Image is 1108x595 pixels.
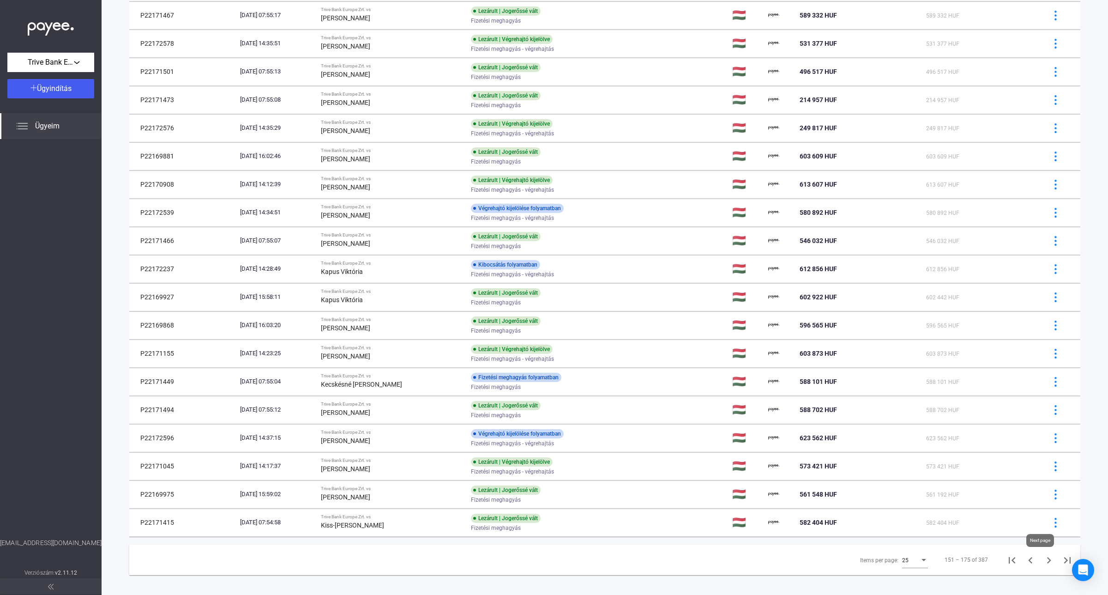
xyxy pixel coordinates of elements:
img: payee-logo [768,376,779,387]
div: Lezárult | Jogerőssé vált [471,401,541,410]
img: list.svg [17,121,28,132]
span: 603 873 HUF [926,351,959,357]
span: 561 192 HUF [926,492,959,498]
span: Ügyeim [35,121,60,132]
div: [DATE] 14:12:39 [240,180,314,189]
div: [DATE] 07:55:13 [240,67,314,76]
img: more-blue [1051,349,1060,358]
img: more-blue [1051,152,1060,161]
div: Trive Bank Europe Zrt. vs [321,458,464,463]
img: more-blue [1051,208,1060,218]
div: Trive Bank Europe Zrt. vs [321,120,464,125]
td: P22171449 [129,368,236,395]
div: [DATE] 14:35:51 [240,39,314,48]
td: 🇭🇺 [729,424,765,452]
img: payee-logo [768,348,779,359]
span: 531 377 HUF [800,40,837,47]
button: more-blue [1046,231,1065,250]
span: 214 957 HUF [926,97,959,103]
td: P22172578 [129,30,236,57]
strong: [PERSON_NAME] [321,99,370,106]
span: 561 548 HUF [800,491,837,498]
div: [DATE] 07:55:08 [240,95,314,104]
td: P22171155 [129,340,236,367]
div: Lezárult | Jogerőssé vált [471,147,541,157]
div: Trive Bank Europe Zrt. vs [321,401,464,407]
img: more-blue [1051,236,1060,246]
button: more-blue [1046,175,1065,194]
strong: Kiss-[PERSON_NAME] [321,522,384,529]
span: Fizetési meghagyás - végrehajtás [471,212,554,224]
div: Lezárult | Végrehajtó kijelölve [471,176,553,185]
button: Next page [1040,551,1058,569]
span: Fizetési meghagyás [471,100,521,111]
div: Trive Bank Europe Zrt. vs [321,204,464,210]
img: payee-logo [768,235,779,246]
img: white-payee-white-dot.svg [28,17,74,36]
button: more-blue [1046,513,1065,532]
div: [DATE] 15:59:02 [240,490,314,499]
span: 496 517 HUF [926,69,959,75]
span: Fizetési meghagyás [471,410,521,421]
div: Trive Bank Europe Zrt. vs [321,148,464,153]
span: Fizetési meghagyás - végrehajtás [471,269,554,280]
span: Fizetési meghagyás - végrehajtás [471,184,554,195]
td: P22170908 [129,170,236,198]
td: P22171467 [129,1,236,29]
td: P22172576 [129,114,236,142]
td: P22171501 [129,58,236,85]
span: 25 [902,557,909,564]
div: Lezárult | Jogerőssé vált [471,232,541,241]
span: 612 856 HUF [800,265,837,273]
span: 582 404 HUF [926,520,959,526]
div: Trive Bank Europe Zrt. vs [321,91,464,97]
img: payee-logo [768,461,779,472]
img: payee-logo [768,151,779,162]
img: more-blue [1051,264,1060,274]
span: 580 892 HUF [926,210,959,216]
img: payee-logo [768,207,779,218]
td: P22172237 [129,255,236,283]
img: more-blue [1051,490,1060,499]
img: arrow-double-left-grey.svg [48,584,54,589]
span: 588 702 HUF [926,407,959,413]
span: 546 032 HUF [800,237,837,244]
td: P22171045 [129,452,236,480]
span: 588 101 HUF [926,379,959,385]
td: 🇭🇺 [729,255,765,283]
td: 🇭🇺 [729,509,765,536]
div: [DATE] 15:58:11 [240,292,314,302]
span: Fizetési meghagyás [471,241,521,252]
span: Fizetési meghagyás [471,382,521,393]
div: Trive Bank Europe Zrt. vs [321,35,464,41]
img: more-blue [1051,67,1060,77]
img: more-blue [1051,39,1060,49]
td: P22169881 [129,142,236,170]
img: more-blue [1051,321,1060,330]
div: [DATE] 14:34:51 [240,208,314,217]
span: Fizetési meghagyás [471,297,521,308]
td: 🇭🇺 [729,1,765,29]
div: Lezárult | Jogerőssé vált [471,288,541,297]
div: Items per page: [860,555,898,566]
div: [DATE] 16:02:46 [240,152,314,161]
button: more-blue [1046,146,1065,166]
td: 🇭🇺 [729,86,765,114]
strong: [PERSON_NAME] [321,183,370,191]
button: Trive Bank Europe Zrt. [7,53,94,72]
div: Open Intercom Messenger [1072,559,1094,581]
img: payee-logo [768,517,779,528]
span: 603 873 HUF [800,350,837,357]
img: payee-logo [768,432,779,443]
div: Trive Bank Europe Zrt. vs [321,232,464,238]
img: payee-logo [768,291,779,303]
span: 496 517 HUF [800,68,837,75]
div: Kibocsátás folyamatban [471,260,540,269]
td: 🇭🇺 [729,340,765,367]
div: [DATE] 07:55:12 [240,405,314,414]
button: more-blue [1046,259,1065,279]
img: payee-logo [768,263,779,274]
td: 🇭🇺 [729,114,765,142]
div: [DATE] 14:17:37 [240,461,314,471]
div: [DATE] 07:54:58 [240,518,314,527]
